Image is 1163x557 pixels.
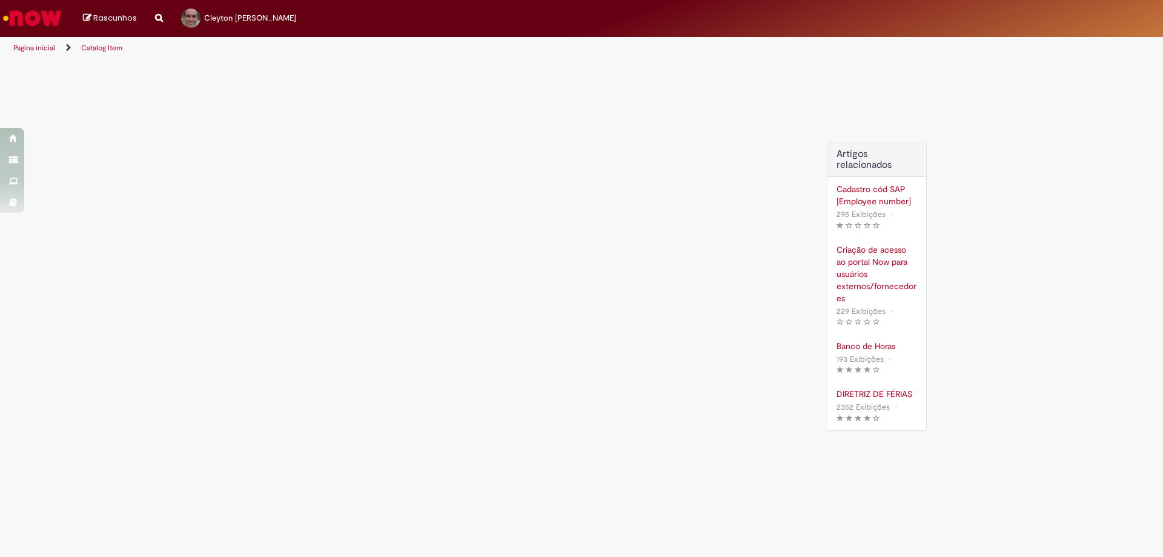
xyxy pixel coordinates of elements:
[888,303,895,319] span: •
[886,351,893,367] span: •
[9,37,766,59] ul: Trilhas de página
[837,354,884,364] span: 193 Exibições
[837,183,917,207] a: Cadastro cód SAP [Employee number]
[204,13,296,23] span: Cleyton [PERSON_NAME]
[837,402,890,412] span: 2352 Exibições
[93,12,137,24] span: Rascunhos
[837,149,917,170] h3: Artigos relacionados
[837,306,886,316] span: 229 Exibições
[81,43,122,53] a: Catalog Item
[83,13,137,24] a: Rascunhos
[837,340,917,352] a: Banco de Horas
[13,43,55,53] a: Página inicial
[892,399,900,415] span: •
[888,206,895,222] span: •
[837,209,886,219] span: 295 Exibições
[837,388,917,400] a: DIRETRIZ DE FÉRIAS
[837,244,917,304] a: Criação de acesso ao portal Now para usuários externos/fornecedores
[1,6,64,30] img: ServiceNow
